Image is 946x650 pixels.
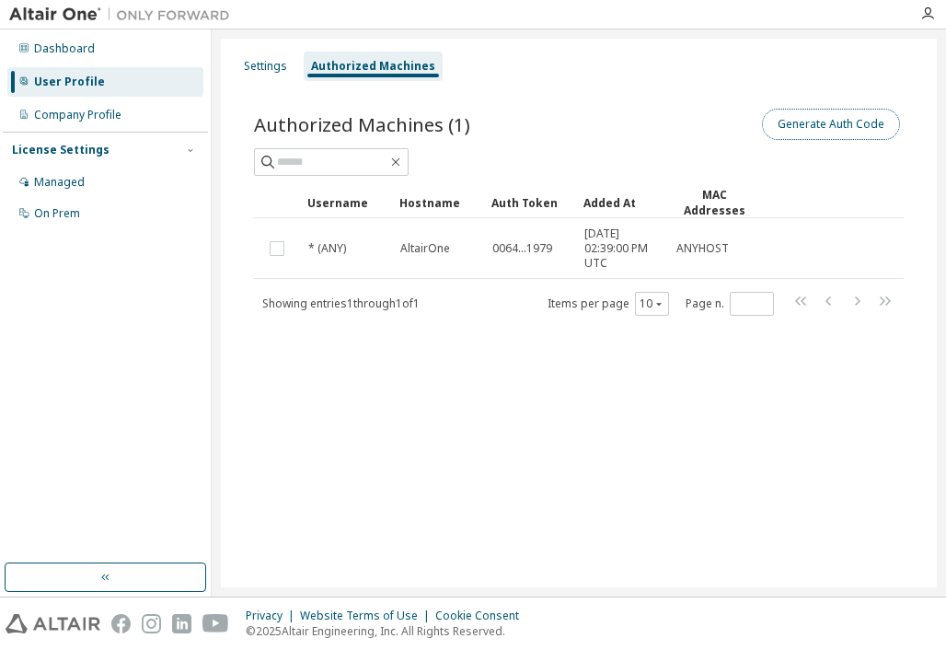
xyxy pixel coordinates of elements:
[34,206,80,221] div: On Prem
[548,292,669,316] span: Items per page
[311,59,435,74] div: Authorized Machines
[492,241,552,256] span: 0064...1979
[300,609,435,623] div: Website Terms of Use
[34,108,121,122] div: Company Profile
[583,188,661,217] div: Added At
[640,296,664,311] button: 10
[244,59,287,74] div: Settings
[762,109,900,140] button: Generate Auth Code
[491,188,569,217] div: Auth Token
[262,296,420,311] span: Showing entries 1 through 1 of 1
[6,614,100,633] img: altair_logo.svg
[111,614,131,633] img: facebook.svg
[686,292,774,316] span: Page n.
[435,609,530,623] div: Cookie Consent
[142,614,161,633] img: instagram.svg
[254,111,470,137] span: Authorized Machines (1)
[400,241,450,256] span: AltairOne
[308,241,346,256] span: * (ANY)
[202,614,229,633] img: youtube.svg
[34,41,95,56] div: Dashboard
[399,188,477,217] div: Hostname
[34,75,105,89] div: User Profile
[34,175,85,190] div: Managed
[12,143,110,157] div: License Settings
[246,609,300,623] div: Privacy
[584,226,660,271] span: [DATE] 02:39:00 PM UTC
[307,188,385,217] div: Username
[676,241,729,256] span: ANYHOST
[172,614,191,633] img: linkedin.svg
[675,187,753,218] div: MAC Addresses
[246,623,530,639] p: © 2025 Altair Engineering, Inc. All Rights Reserved.
[9,6,239,24] img: Altair One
